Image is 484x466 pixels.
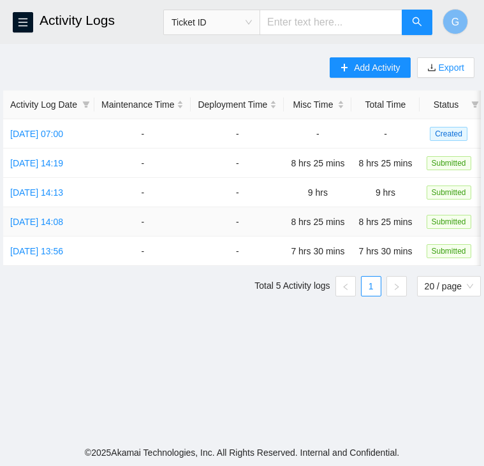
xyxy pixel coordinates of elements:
span: filter [80,95,92,114]
span: Submitted [427,244,471,258]
td: - [191,207,284,237]
button: menu [13,12,33,33]
td: - [284,119,351,149]
li: 1 [361,276,381,296]
button: G [443,9,468,34]
td: - [94,207,191,237]
td: - [191,178,284,207]
input: Enter text here... [260,10,402,35]
a: [DATE] 14:08 [10,217,63,227]
td: 7 hrs 30 mins [284,237,351,266]
a: 1 [362,277,381,296]
a: [DATE] 14:19 [10,158,63,168]
span: plus [340,63,349,73]
span: right [393,283,400,291]
button: search [402,10,432,35]
button: plusAdd Activity [330,57,410,78]
span: G [451,14,459,30]
span: Activity Log Date [10,98,77,112]
td: 8 hrs 25 mins [284,149,351,178]
span: Status [427,98,466,112]
span: Add Activity [354,61,400,75]
td: 8 hrs 25 mins [351,207,419,237]
td: 9 hrs [351,178,419,207]
td: 8 hrs 25 mins [351,149,419,178]
span: Submitted [427,186,471,200]
div: Page Size [417,276,481,296]
td: - [94,119,191,149]
a: [DATE] 07:00 [10,129,63,139]
span: filter [82,101,90,108]
span: menu [13,17,33,27]
span: filter [469,95,481,114]
span: download [427,63,436,73]
span: Created [430,127,467,141]
th: Total Time [351,91,419,119]
td: 9 hrs [284,178,351,207]
td: - [191,237,284,266]
li: Previous Page [335,276,356,296]
td: - [94,149,191,178]
span: Submitted [427,215,471,229]
td: - [351,119,419,149]
a: Export [436,62,464,73]
td: 7 hrs 30 mins [351,237,419,266]
span: Ticket ID [172,13,252,32]
span: 20 / page [425,277,473,296]
span: left [342,283,349,291]
button: left [335,276,356,296]
li: Total 5 Activity logs [254,276,330,296]
td: - [94,178,191,207]
button: right [386,276,407,296]
li: Next Page [386,276,407,296]
span: search [412,17,422,29]
a: [DATE] 14:13 [10,187,63,198]
button: downloadExport [417,57,474,78]
span: filter [471,101,479,108]
td: - [94,237,191,266]
td: - [191,119,284,149]
a: [DATE] 13:56 [10,246,63,256]
td: 8 hrs 25 mins [284,207,351,237]
span: Submitted [427,156,471,170]
td: - [191,149,284,178]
